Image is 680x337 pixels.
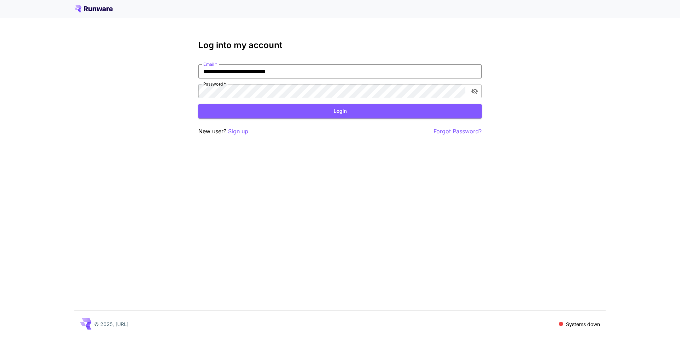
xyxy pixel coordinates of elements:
[566,320,600,328] p: Systems down
[198,104,482,118] button: Login
[468,85,481,98] button: toggle password visibility
[433,127,482,136] button: Forgot Password?
[198,127,248,136] p: New user?
[228,127,248,136] button: Sign up
[94,320,129,328] p: © 2025, [URL]
[203,61,217,67] label: Email
[198,40,482,50] h3: Log into my account
[203,81,226,87] label: Password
